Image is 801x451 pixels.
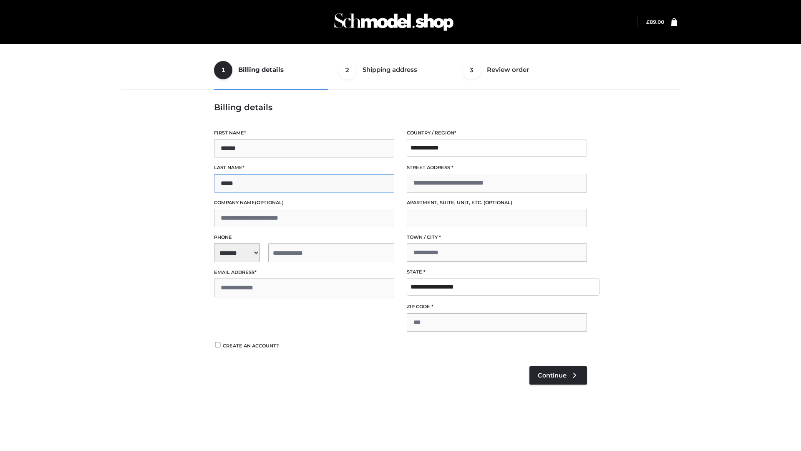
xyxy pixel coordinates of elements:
span: £ [646,19,650,25]
a: £89.00 [646,19,664,25]
label: Email address [214,269,394,276]
h3: Billing details [214,102,587,112]
span: Create an account? [223,343,279,349]
label: First name [214,129,394,137]
span: (optional) [484,200,512,205]
label: Last name [214,164,394,172]
img: Schmodel Admin 964 [331,5,456,38]
bdi: 89.00 [646,19,664,25]
label: State [407,268,587,276]
label: ZIP Code [407,303,587,311]
input: Create an account? [214,342,222,347]
a: Continue [529,366,587,385]
label: Street address [407,164,587,172]
label: Company name [214,199,394,207]
label: Phone [214,233,394,241]
span: Continue [538,372,567,379]
label: Town / City [407,233,587,241]
label: Country / Region [407,129,587,137]
label: Apartment, suite, unit, etc. [407,199,587,207]
span: (optional) [255,200,284,205]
